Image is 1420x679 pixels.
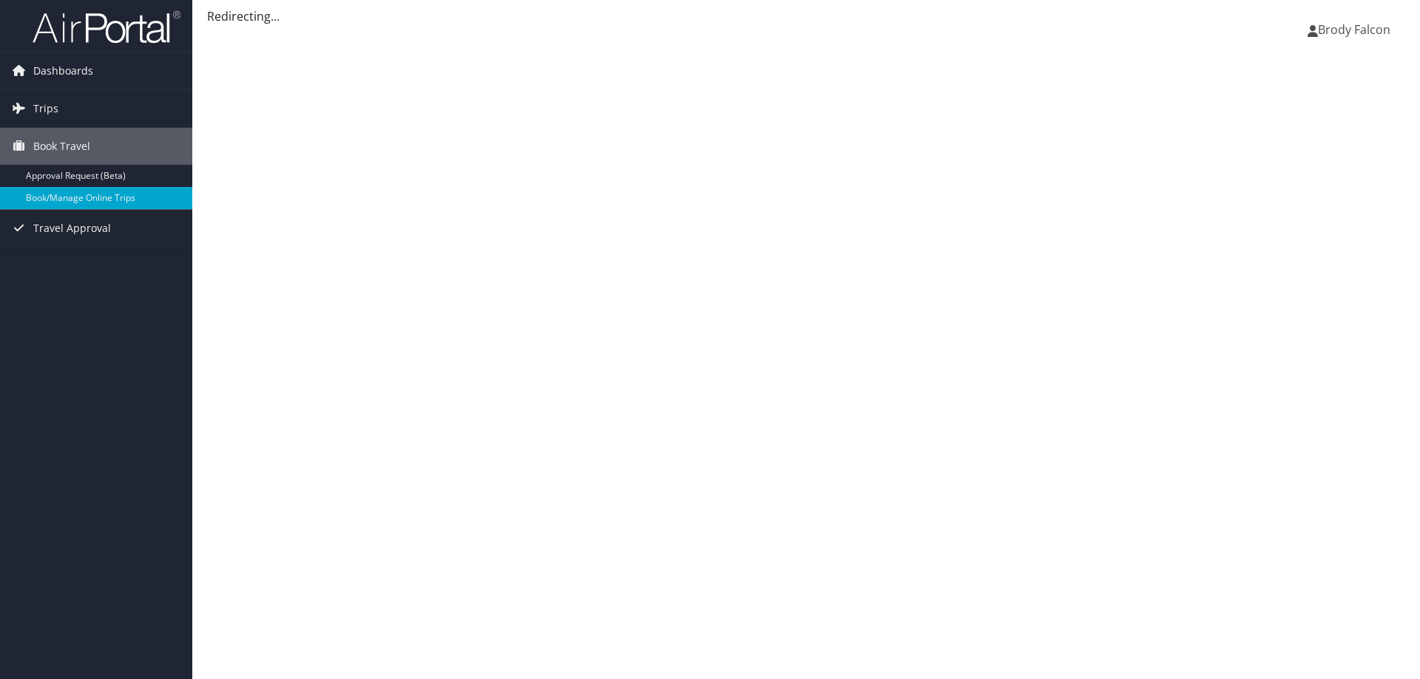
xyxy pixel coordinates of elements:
[33,90,58,127] span: Trips
[1318,21,1390,38] span: Brody Falcon
[33,10,180,44] img: airportal-logo.png
[1308,7,1405,52] a: Brody Falcon
[33,52,93,89] span: Dashboards
[207,7,1405,25] div: Redirecting...
[33,128,90,165] span: Book Travel
[33,210,111,247] span: Travel Approval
